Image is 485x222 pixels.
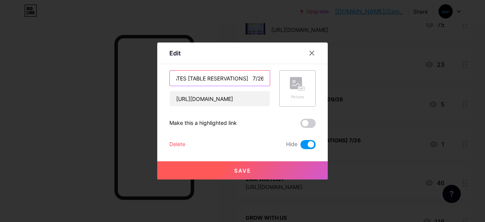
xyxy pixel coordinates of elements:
[169,49,181,58] div: Edit
[170,91,270,106] input: URL
[290,94,305,100] div: Picture
[286,140,297,149] span: Hide
[169,140,185,149] div: Delete
[157,161,328,179] button: Save
[170,71,270,86] input: Title
[169,119,237,128] div: Make this a highlighted link
[234,167,251,174] span: Save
